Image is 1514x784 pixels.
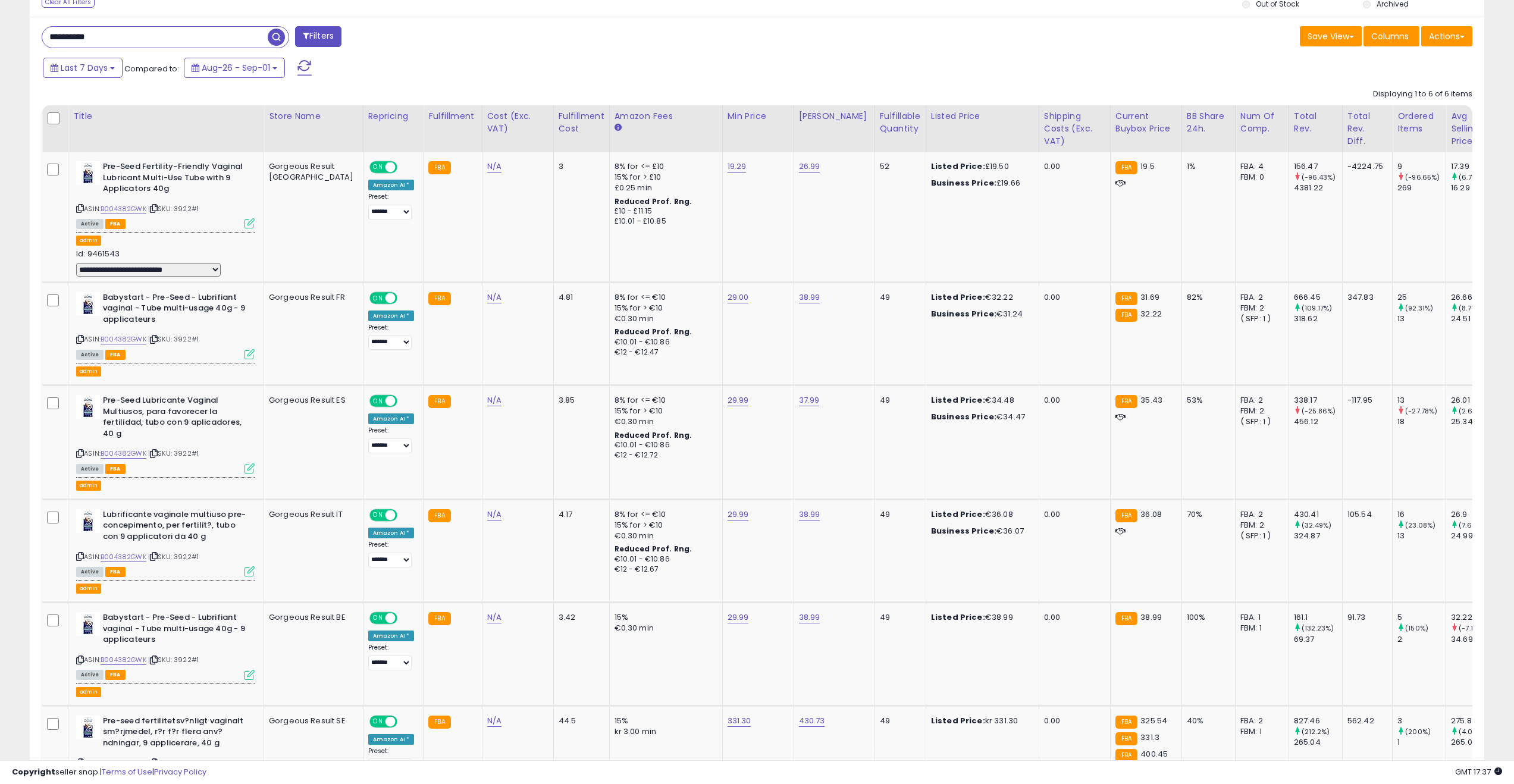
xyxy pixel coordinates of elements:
a: N/A [487,611,501,623]
div: 3.85 [559,395,600,406]
div: Fulfillment [428,110,477,123]
div: Repricing [368,110,419,123]
small: (23.08%) [1405,520,1435,530]
div: Preset: [368,193,415,219]
span: OFF [395,510,414,520]
small: FBA [428,716,450,729]
div: Amazon Fees [615,110,717,123]
div: €31.24 [931,309,1030,319]
div: €0.30 min [615,313,713,324]
div: 49 [880,509,917,520]
div: €0.30 min [615,416,713,427]
b: Listed Price: [931,715,985,726]
div: ( SFP: 1 ) [1240,416,1280,427]
div: ( SFP: 1 ) [1240,313,1280,324]
small: FBA [1115,509,1137,522]
span: FBA [105,219,126,229]
div: 34.69 [1451,634,1499,645]
div: Gorgeous Result BE [269,612,354,623]
div: Shipping Costs (Exc. VAT) [1044,110,1105,148]
div: 1 [1397,737,1446,748]
div: Min Price [728,110,789,123]
a: N/A [487,161,501,173]
span: 400.45 [1140,748,1168,760]
div: 0.00 [1044,612,1101,623]
small: (-7.12%) [1459,623,1485,633]
span: Columns [1371,30,1409,42]
div: €36.07 [931,526,1030,537]
span: 38.99 [1140,611,1162,623]
div: ASIN: [76,395,255,472]
button: Save View [1300,26,1362,46]
span: | SKU: 3922#1 [148,204,199,214]
a: 38.99 [799,611,820,623]
div: Total Rev. [1294,110,1337,135]
div: 100% [1187,612,1226,623]
div: Amazon AI * [368,413,415,424]
span: ON [371,716,385,726]
div: 16 [1397,509,1446,520]
img: 41D+raOyvhL._SL40_.jpg [76,509,100,533]
small: FBA [1115,309,1137,322]
a: B004382GWK [101,449,146,459]
div: -117.95 [1347,395,1383,406]
a: 29.99 [728,509,749,520]
small: Amazon Fees. [615,123,622,133]
a: N/A [487,394,501,406]
div: Gorgeous Result IT [269,509,354,520]
a: 29.00 [728,291,749,303]
b: Listed Price: [931,509,985,520]
div: 0.00 [1044,509,1101,520]
div: 24.51 [1451,313,1499,324]
span: OFF [395,293,414,303]
span: 331.3 [1140,732,1159,743]
div: ASIN: [76,161,255,227]
span: ON [371,613,385,623]
div: 3 [1397,716,1446,726]
div: Gorgeous Result FR [269,292,354,303]
span: ON [371,510,385,520]
div: €10.01 - €10.86 [615,554,713,565]
small: FBA [1115,716,1137,729]
b: Listed Price: [931,161,985,172]
div: Cost (Exc. VAT) [487,110,548,135]
div: Displaying 1 to 6 of 6 items [1373,89,1472,100]
div: Ordered Items [1397,110,1441,135]
div: €10.01 - €10.86 [615,337,713,347]
div: £0.25 min [615,183,713,193]
div: 3 [559,161,600,172]
div: Num of Comp. [1240,110,1284,135]
div: 15% for > £10 [615,172,713,183]
small: (132.23%) [1302,623,1334,633]
div: €10.01 - €10.86 [615,440,713,450]
div: 5 [1397,612,1446,623]
div: €34.47 [931,412,1030,422]
b: Pre-seed fertilitetsv?nligt vaginalt sm?rjmedel, r?r f?r flera anv?ndningar, 9 applicerare, 40 g [103,716,247,752]
div: 0.00 [1044,292,1101,303]
b: Listed Price: [931,394,985,406]
a: N/A [487,291,501,303]
div: 265.04 [1294,737,1342,748]
div: Title [73,110,259,123]
div: Amazon AI * [368,528,415,538]
div: 562.42 [1347,716,1383,726]
div: 15% for > €10 [615,303,713,313]
small: (-27.78%) [1405,406,1437,416]
div: 338.17 [1294,395,1342,406]
a: 29.99 [728,394,749,406]
div: 25 [1397,292,1446,303]
span: OFF [395,396,414,406]
img: 41D+raOyvhL._SL40_.jpg [76,612,100,636]
div: 69.37 [1294,634,1342,645]
small: (150%) [1405,623,1428,633]
div: 49 [880,395,917,406]
div: 24.99 [1451,531,1499,541]
small: (109.17%) [1302,303,1332,313]
strong: Copyright [12,766,55,777]
div: 26.66 [1451,292,1499,303]
b: Babystart - Pre-Seed - Lubrifiant vaginal - Tube multi-usage 40g - 9 applicateurs [103,292,247,328]
div: FBA: 4 [1240,161,1280,172]
a: 430.73 [799,715,825,727]
b: Reduced Prof. Rng. [615,327,692,337]
div: -4224.75 [1347,161,1383,172]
